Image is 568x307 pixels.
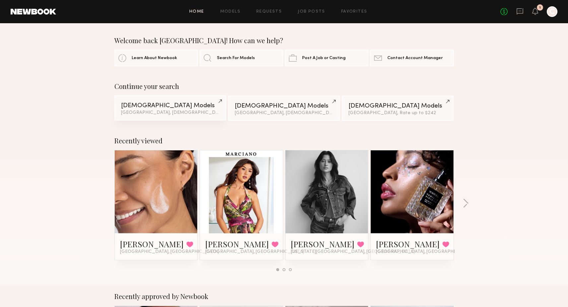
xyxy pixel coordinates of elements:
[120,249,219,255] span: [GEOGRAPHIC_DATA], [GEOGRAPHIC_DATA]
[298,10,325,14] a: Job Posts
[189,10,204,14] a: Home
[302,56,346,60] span: Post A Job or Casting
[235,111,333,115] div: [GEOGRAPHIC_DATA], [DEMOGRAPHIC_DATA]
[121,111,220,115] div: [GEOGRAPHIC_DATA], [DEMOGRAPHIC_DATA] / [DEMOGRAPHIC_DATA]
[348,103,447,109] div: [DEMOGRAPHIC_DATA] Models
[256,10,282,14] a: Requests
[200,50,283,66] a: Search For Models
[120,239,184,249] a: [PERSON_NAME]
[376,249,475,255] span: [GEOGRAPHIC_DATA], [GEOGRAPHIC_DATA]
[342,96,454,121] a: [DEMOGRAPHIC_DATA] Models[GEOGRAPHIC_DATA], Rate up to $242
[291,239,354,249] a: [PERSON_NAME]
[220,10,240,14] a: Models
[285,50,368,66] a: Post A Job or Casting
[217,56,255,60] span: Search For Models
[291,249,415,255] span: [US_STATE][GEOGRAPHIC_DATA], [GEOGRAPHIC_DATA]
[348,111,447,115] div: [GEOGRAPHIC_DATA], Rate up to $242
[341,10,367,14] a: Favorites
[370,50,454,66] a: Contact Account Manager
[114,82,454,90] div: Continue your search
[114,95,226,120] a: [DEMOGRAPHIC_DATA] Models[GEOGRAPHIC_DATA], [DEMOGRAPHIC_DATA] / [DEMOGRAPHIC_DATA]
[114,50,198,66] a: Learn About Newbook
[132,56,177,60] span: Learn About Newbook
[121,103,220,109] div: [DEMOGRAPHIC_DATA] Models
[539,6,541,10] div: 1
[228,96,340,121] a: [DEMOGRAPHIC_DATA] Models[GEOGRAPHIC_DATA], [DEMOGRAPHIC_DATA]
[114,37,454,44] div: Welcome back [GEOGRAPHIC_DATA]! How can we help?
[376,239,440,249] a: [PERSON_NAME]
[114,137,454,145] div: Recently viewed
[387,56,443,60] span: Contact Account Manager
[114,292,454,300] div: Recently approved by Newbook
[205,239,269,249] a: [PERSON_NAME]
[235,103,333,109] div: [DEMOGRAPHIC_DATA] Models
[547,6,557,17] a: C
[205,249,304,255] span: [GEOGRAPHIC_DATA], [GEOGRAPHIC_DATA]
